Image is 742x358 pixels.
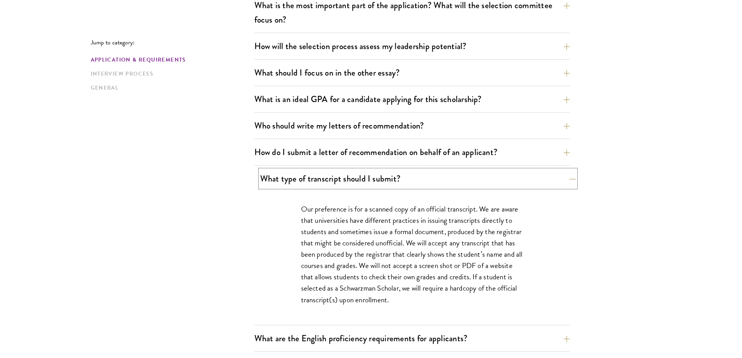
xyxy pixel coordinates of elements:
[254,37,570,55] button: How will the selection process assess my leadership potential?
[254,117,570,134] button: Who should write my letters of recommendation?
[254,143,570,161] button: How do I submit a letter of recommendation on behalf of an applicant?
[91,39,254,46] p: Jump to category:
[301,203,523,305] p: Our preference is for a scanned copy of an official transcript. We are aware that universities ha...
[254,64,570,81] button: What should I focus on in the other essay?
[91,84,250,92] a: General
[254,330,570,347] button: What are the English proficiency requirements for applicants?
[254,90,570,108] button: What is an ideal GPA for a candidate applying for this scholarship?
[91,70,250,78] a: Interview Process
[260,170,576,187] button: What type of transcript should I submit?
[91,56,250,64] a: Application & Requirements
